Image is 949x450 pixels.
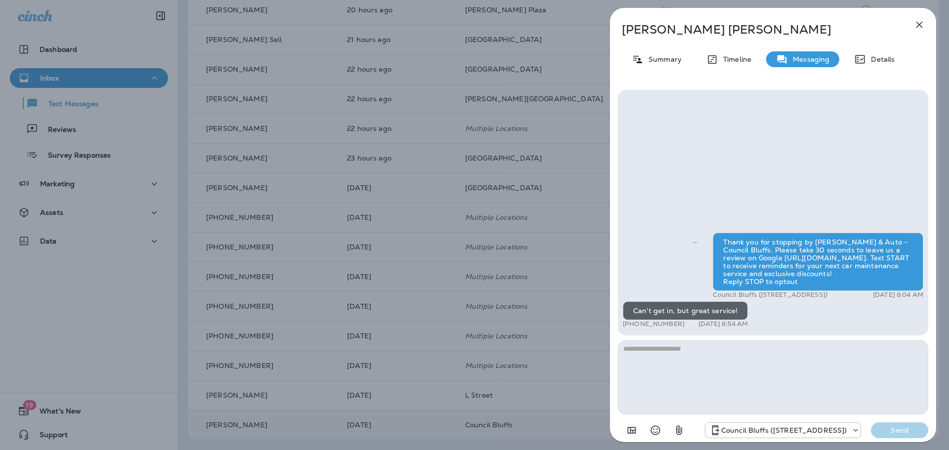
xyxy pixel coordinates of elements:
[866,55,895,63] p: Details
[698,320,748,328] p: [DATE] 8:54 AM
[721,426,847,434] p: Council Bluffs ([STREET_ADDRESS])
[623,301,748,320] div: Can't get in, but great service!
[644,55,682,63] p: Summary
[622,420,642,440] button: Add in a premade template
[705,424,861,436] div: +1 (712) 322-7707
[693,237,698,246] span: Sent
[788,55,829,63] p: Messaging
[713,291,827,299] p: Council Bluffs ([STREET_ADDRESS])
[623,320,685,328] p: [PHONE_NUMBER]
[713,233,923,291] div: Thank you for stopping by [PERSON_NAME] & Auto - Council Bluffs. Please take 30 seconds to leave ...
[873,291,923,299] p: [DATE] 8:04 AM
[622,23,892,37] p: [PERSON_NAME] [PERSON_NAME]
[718,55,751,63] p: Timeline
[646,420,665,440] button: Select an emoji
